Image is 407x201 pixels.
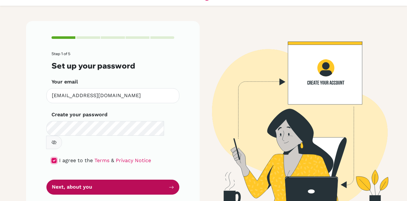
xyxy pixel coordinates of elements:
h3: Set up your password [52,61,174,70]
label: Create your password [52,111,107,118]
label: Your email [52,78,78,86]
span: I agree to the [59,157,93,163]
a: Privacy Notice [116,157,151,163]
span: & [111,157,114,163]
a: Terms [94,157,109,163]
button: Next, about you [46,180,179,195]
input: Insert your email* [46,88,179,103]
span: Step 1 of 5 [52,51,70,56]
